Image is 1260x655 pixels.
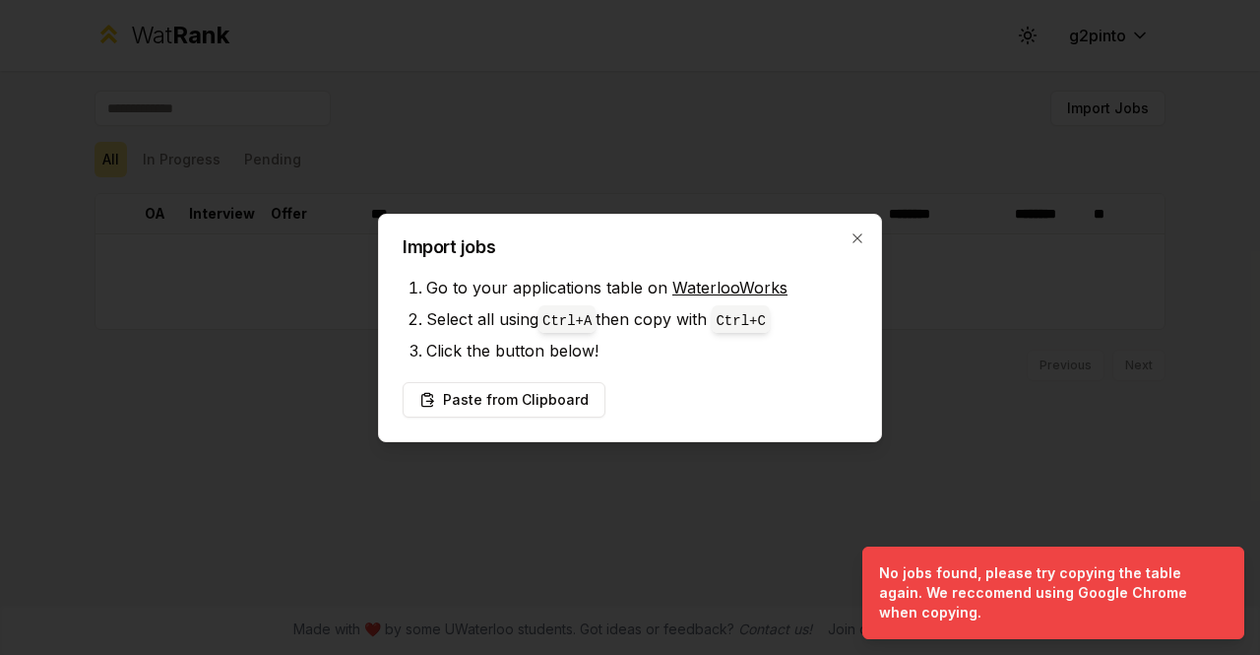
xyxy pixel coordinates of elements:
[672,278,787,297] a: WaterlooWorks
[426,335,857,366] li: Click the button below!
[879,563,1220,622] div: No jobs found, please try copying the table again. We reccomend using Google Chrome when copying.
[426,303,857,335] li: Select all using then copy with
[403,382,605,418] button: Paste from Clipboard
[716,313,765,329] code: Ctrl+ C
[542,313,592,329] code: Ctrl+ A
[403,238,857,256] h2: Import jobs
[426,272,857,303] li: Go to your applications table on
